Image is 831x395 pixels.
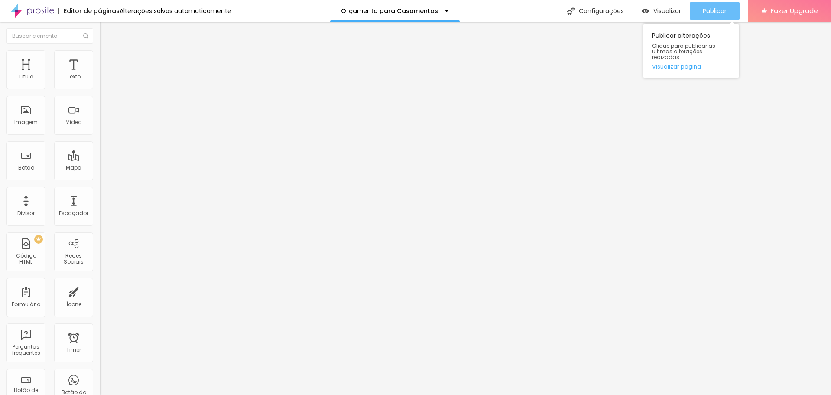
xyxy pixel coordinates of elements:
[6,28,93,44] input: Buscar elemento
[14,119,38,125] div: Imagem
[633,2,690,20] button: Visualizar
[642,7,649,15] img: view-1.svg
[9,253,43,265] div: Código HTML
[12,301,40,307] div: Formulário
[66,301,81,307] div: Ícone
[66,165,81,171] div: Mapa
[653,7,681,14] span: Visualizar
[690,2,740,20] button: Publicar
[19,74,33,80] div: Título
[341,8,438,14] p: Orçamento para Casamentos
[567,7,575,15] img: Icone
[67,74,81,80] div: Texto
[17,210,35,216] div: Divisor
[9,344,43,356] div: Perguntas frequentes
[56,253,91,265] div: Redes Sociais
[771,7,818,14] span: Fazer Upgrade
[18,165,34,171] div: Botão
[58,8,120,14] div: Editor de páginas
[66,119,81,125] div: Vídeo
[703,7,727,14] span: Publicar
[66,347,81,353] div: Timer
[59,210,88,216] div: Espaçador
[652,43,730,60] span: Clique para publicar as ultimas alterações reaizadas
[643,24,739,78] div: Publicar alterações
[120,8,231,14] div: Alterações salvas automaticamente
[652,64,730,69] a: Visualizar página
[100,22,831,395] iframe: Editor
[83,33,88,39] img: Icone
